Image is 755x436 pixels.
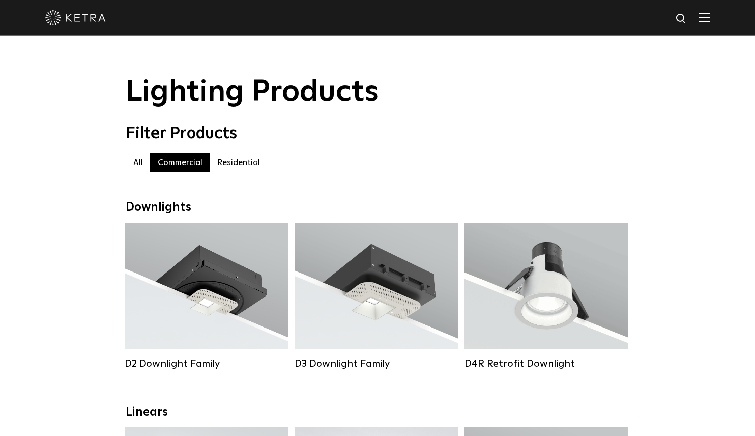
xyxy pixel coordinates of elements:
img: Hamburger%20Nav.svg [699,13,710,22]
div: Filter Products [126,124,630,143]
img: ketra-logo-2019-white [45,10,106,25]
div: D3 Downlight Family [295,358,458,370]
a: D2 Downlight Family Lumen Output:1200Colors:White / Black / Gloss Black / Silver / Bronze / Silve... [125,223,288,371]
a: D3 Downlight Family Lumen Output:700 / 900 / 1100Colors:White / Black / Silver / Bronze / Paintab... [295,223,458,371]
label: Residential [210,153,267,172]
label: All [126,153,150,172]
img: search icon [675,13,688,25]
div: Downlights [126,200,630,215]
span: Lighting Products [126,77,379,107]
div: D4R Retrofit Downlight [464,358,628,370]
div: Linears [126,405,630,420]
div: D2 Downlight Family [125,358,288,370]
a: D4R Retrofit Downlight Lumen Output:800Colors:White / BlackBeam Angles:15° / 25° / 40° / 60°Watta... [464,223,628,371]
label: Commercial [150,153,210,172]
